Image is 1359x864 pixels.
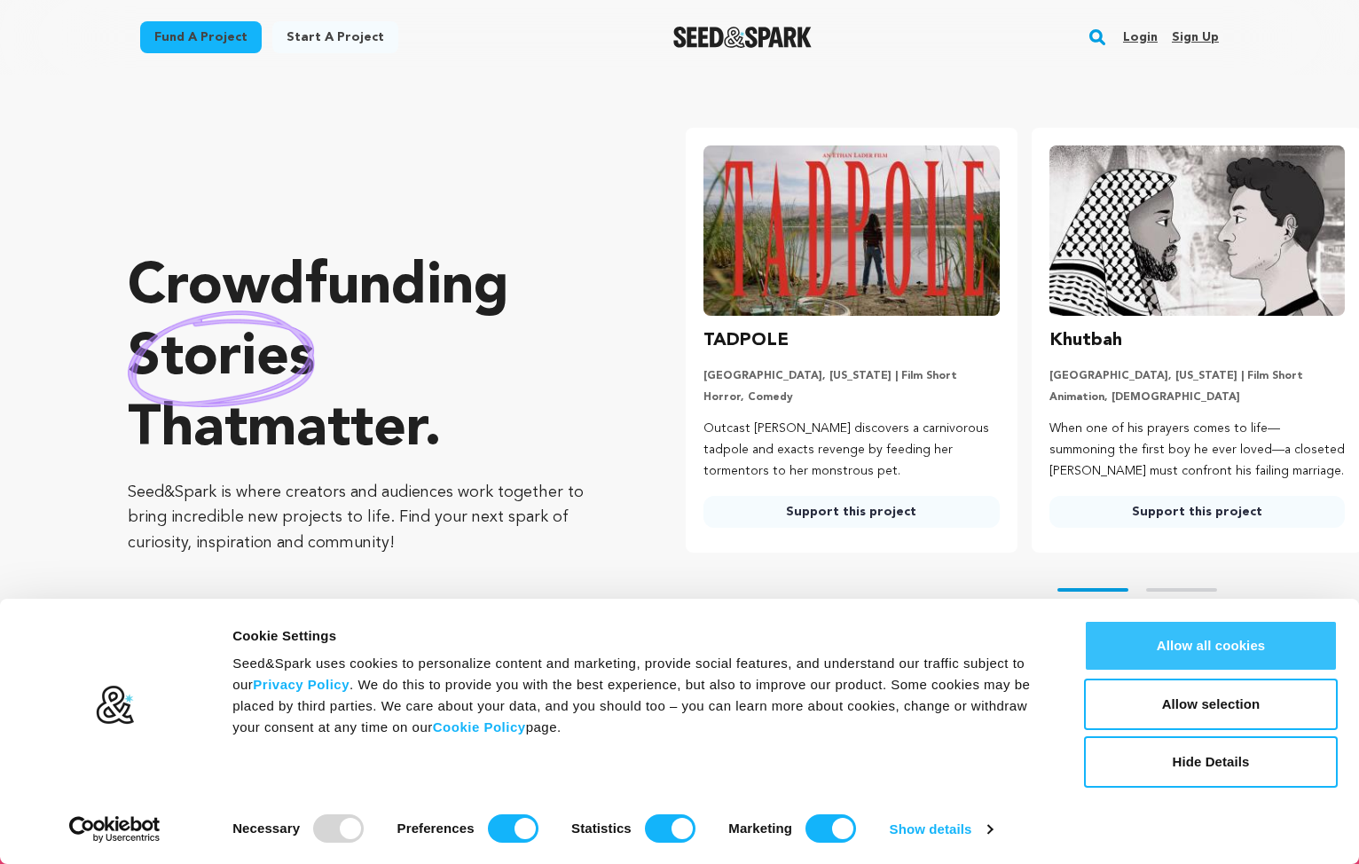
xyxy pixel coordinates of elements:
[728,821,792,836] strong: Marketing
[232,807,232,808] legend: Consent Selection
[1049,145,1345,316] img: Khutbah image
[1123,23,1158,51] a: Login
[95,685,135,726] img: logo
[1084,620,1338,672] button: Allow all cookies
[1049,326,1122,355] h3: Khutbah
[247,402,424,459] span: matter
[253,677,350,692] a: Privacy Policy
[37,816,192,843] a: Usercentrics Cookiebot - opens in a new window
[703,145,999,316] img: TADPOLE image
[1084,736,1338,788] button: Hide Details
[128,253,615,466] p: Crowdfunding that .
[703,390,999,405] p: Horror, Comedy
[140,21,262,53] a: Fund a project
[272,21,398,53] a: Start a project
[703,496,999,528] a: Support this project
[1172,23,1219,51] a: Sign up
[397,821,475,836] strong: Preferences
[571,821,632,836] strong: Statistics
[128,310,315,407] img: hand sketched image
[232,625,1044,647] div: Cookie Settings
[1049,496,1345,528] a: Support this project
[1084,679,1338,730] button: Allow selection
[1049,419,1345,482] p: When one of his prayers comes to life—summoning the first boy he ever loved—a closeted [PERSON_NA...
[433,719,526,734] a: Cookie Policy
[703,326,789,355] h3: TADPOLE
[1049,390,1345,405] p: Animation, [DEMOGRAPHIC_DATA]
[1049,369,1345,383] p: [GEOGRAPHIC_DATA], [US_STATE] | Film Short
[232,821,300,836] strong: Necessary
[128,480,615,556] p: Seed&Spark is where creators and audiences work together to bring incredible new projects to life...
[890,816,993,843] a: Show details
[232,653,1044,738] div: Seed&Spark uses cookies to personalize content and marketing, provide social features, and unders...
[673,27,813,48] a: Seed&Spark Homepage
[673,27,813,48] img: Seed&Spark Logo Dark Mode
[703,369,999,383] p: [GEOGRAPHIC_DATA], [US_STATE] | Film Short
[703,419,999,482] p: Outcast [PERSON_NAME] discovers a carnivorous tadpole and exacts revenge by feeding her tormentor...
